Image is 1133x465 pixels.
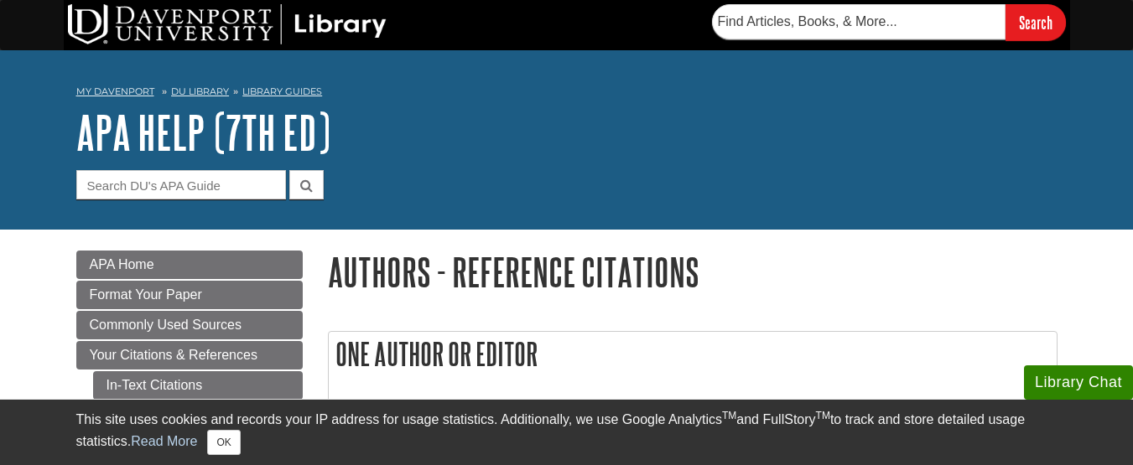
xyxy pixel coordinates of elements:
[90,257,154,271] span: APA Home
[68,4,387,44] img: DU Library
[242,85,322,97] a: Library Guides
[90,318,242,332] span: Commonly Used Sources
[131,434,197,448] a: Read More
[76,341,303,369] a: Your Citations & References
[722,410,736,421] sup: TM
[76,170,286,199] input: Search DU's APA Guide
[76,281,303,309] a: Format Your Paper
[1024,365,1133,400] button: Library Chat
[329,332,1057,376] h2: One Author or Editor
[76,311,303,339] a: Commonly Used Sources
[171,85,229,97] a: DU Library
[76,85,154,99] a: My Davenport
[207,430,240,455] button: Close
[76,251,303,279] a: APA Home
[90,348,257,362] span: Your Citations & References
[76,106,330,158] a: APA Help (7th Ed)
[712,4,1066,40] form: Searches DU Library's articles, books, and more
[76,410,1058,455] div: This site uses cookies and records your IP address for usage statistics. Additionally, we use Goo...
[76,80,1058,107] nav: breadcrumb
[712,4,1006,39] input: Find Articles, Books, & More...
[93,371,303,400] a: In-Text Citations
[90,287,202,302] span: Format Your Paper
[1006,4,1066,40] input: Search
[328,251,1058,293] h1: Authors - Reference Citations
[816,410,830,421] sup: TM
